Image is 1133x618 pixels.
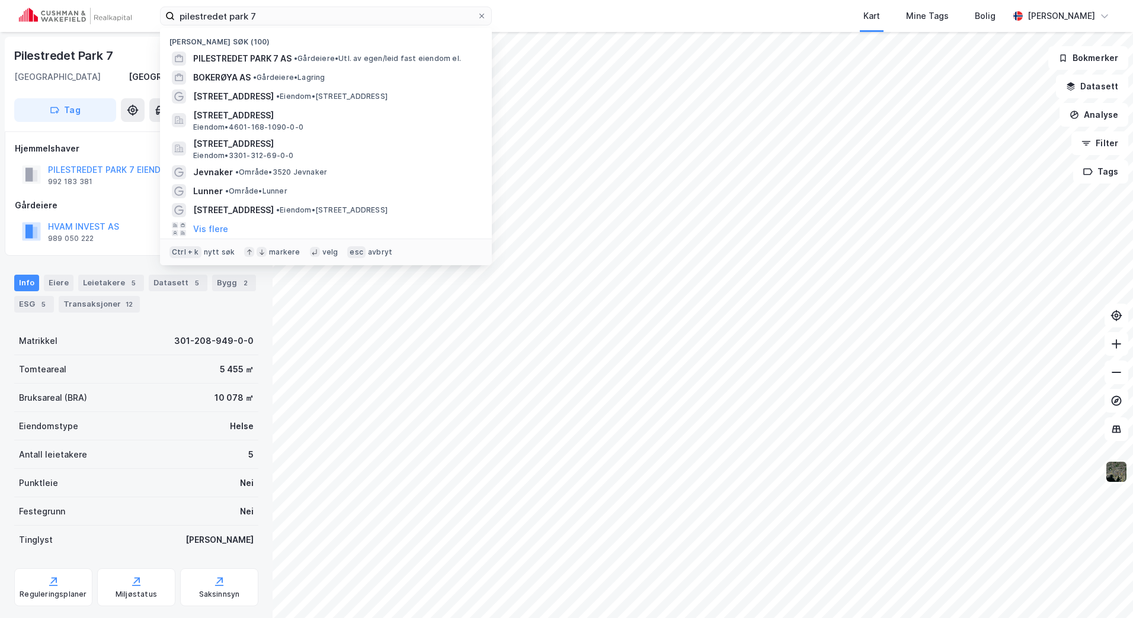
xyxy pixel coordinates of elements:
[19,476,58,490] div: Punktleie
[1048,46,1128,70] button: Bokmerker
[248,448,254,462] div: 5
[129,70,258,84] div: [GEOGRAPHIC_DATA], 208/949
[1028,9,1095,23] div: [PERSON_NAME]
[14,275,39,291] div: Info
[169,246,201,258] div: Ctrl + k
[193,70,251,85] span: BOKERØYA AS
[193,165,233,179] span: Jevnaker
[44,275,73,291] div: Eiere
[220,362,254,376] div: 5 455 ㎡
[193,108,478,123] span: [STREET_ADDRESS]
[19,362,66,376] div: Tomteareal
[212,275,256,291] div: Bygg
[1071,131,1128,155] button: Filter
[215,391,254,405] div: 10 078 ㎡
[276,205,280,214] span: •
[199,590,240,599] div: Saksinnsyn
[37,298,49,310] div: 5
[1074,561,1133,618] iframe: Chat Widget
[975,9,996,23] div: Bolig
[19,334,57,348] div: Matrikkel
[160,28,492,49] div: [PERSON_NAME] søk (100)
[193,222,228,236] button: Vis flere
[276,92,388,101] span: Eiendom • [STREET_ADDRESS]
[59,296,140,313] div: Transaksjoner
[174,334,254,348] div: 301-208-949-0-0
[14,46,115,65] div: Pilestredet Park 7
[276,205,388,215] span: Eiendom • [STREET_ADDRESS]
[193,184,223,198] span: Lunner
[204,247,235,257] div: nytt søk
[14,98,116,122] button: Tag
[235,168,327,177] span: Område • 3520 Jevnaker
[253,73,325,82] span: Gårdeiere • Lagring
[19,533,53,547] div: Tinglyst
[1056,75,1128,98] button: Datasett
[906,9,949,23] div: Mine Tags
[1060,103,1128,127] button: Analyse
[1073,160,1128,184] button: Tags
[240,504,254,519] div: Nei
[123,298,135,310] div: 12
[863,9,880,23] div: Kart
[19,391,87,405] div: Bruksareal (BRA)
[14,296,54,313] div: ESG
[347,246,366,258] div: esc
[116,590,157,599] div: Miljøstatus
[193,123,303,132] span: Eiendom • 4601-168-1090-0-0
[269,247,300,257] div: markere
[253,73,257,82] span: •
[191,277,203,289] div: 5
[149,275,207,291] div: Datasett
[322,247,338,257] div: velg
[193,151,294,160] span: Eiendom • 3301-312-69-0-0
[127,277,139,289] div: 5
[294,54,461,63] span: Gårdeiere • Utl. av egen/leid fast eiendom el.
[48,234,94,243] div: 989 050 222
[1105,461,1128,483] img: 9k=
[276,92,280,101] span: •
[14,70,101,84] div: [GEOGRAPHIC_DATA]
[19,8,132,24] img: cushman-wakefield-realkapital-logo.202ea83816669bd177139c58696a8fa1.svg
[185,533,254,547] div: [PERSON_NAME]
[239,277,251,289] div: 2
[15,141,258,156] div: Hjemmelshaver
[193,89,274,104] span: [STREET_ADDRESS]
[193,203,274,217] span: [STREET_ADDRESS]
[20,590,87,599] div: Reguleringsplaner
[230,419,254,433] div: Helse
[368,247,392,257] div: avbryt
[175,7,477,25] input: Søk på adresse, matrikkel, gårdeiere, leietakere eller personer
[235,168,239,176] span: •
[19,419,78,433] div: Eiendomstype
[15,198,258,213] div: Gårdeiere
[19,504,65,519] div: Festegrunn
[225,186,287,196] span: Område • Lunner
[1074,561,1133,618] div: Kontrollprogram for chat
[225,186,229,195] span: •
[193,51,292,66] span: PILESTREDET PARK 7 AS
[48,177,92,186] div: 992 183 381
[240,476,254,490] div: Nei
[19,448,87,462] div: Antall leietakere
[294,54,297,63] span: •
[193,137,478,151] span: [STREET_ADDRESS]
[78,275,144,291] div: Leietakere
